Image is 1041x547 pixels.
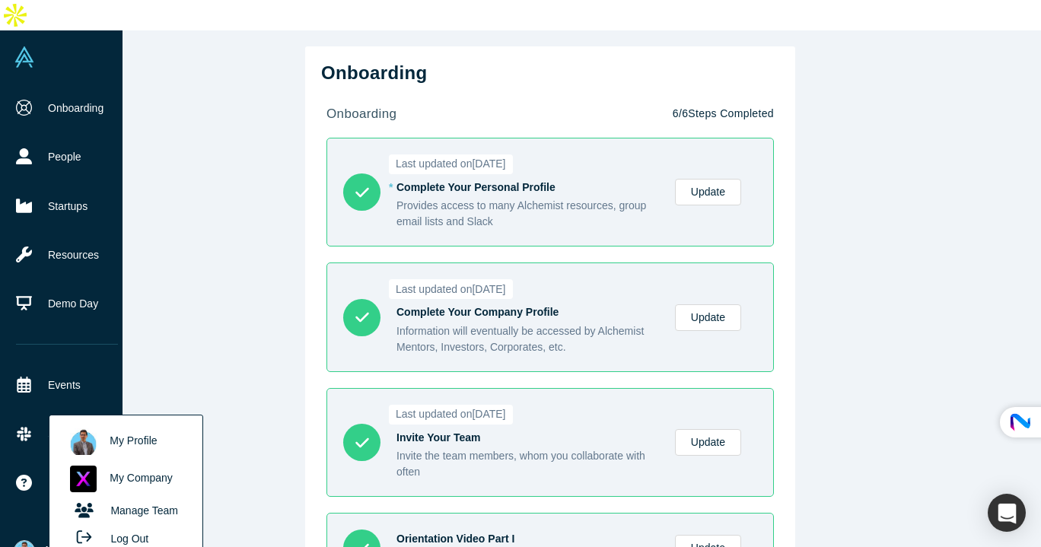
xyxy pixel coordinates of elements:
span: Last updated on [DATE] [389,279,513,299]
img: Akshay Panse's profile [70,428,97,455]
a: My Profile [62,423,189,460]
div: Invite Your Team [396,430,659,446]
a: Manage Team [62,498,189,524]
span: Last updated on [DATE] [389,405,513,425]
img: Cloobot Inc's profile [70,466,97,492]
div: Complete Your Personal Profile [396,180,659,196]
img: Alchemist Vault Logo [14,46,35,68]
a: Update [675,304,741,331]
a: Update [675,429,741,456]
div: Provides access to many Alchemist resources, group email lists and Slack [396,198,659,230]
div: Information will eventually be accessed by Alchemist Mentors, Investors, Corporates, etc. [396,323,659,355]
a: My Company [62,460,189,498]
div: Orientation Video Part I [396,531,659,547]
a: Update [675,179,741,205]
strong: onboarding [326,107,396,121]
span: Last updated on [DATE] [389,154,513,174]
p: 6 / 6 Steps Completed [673,106,774,122]
div: Complete Your Company Profile [396,304,659,320]
h2: Onboarding [321,62,779,84]
div: Invite the team members, whom you collaborate with often [396,448,659,480]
